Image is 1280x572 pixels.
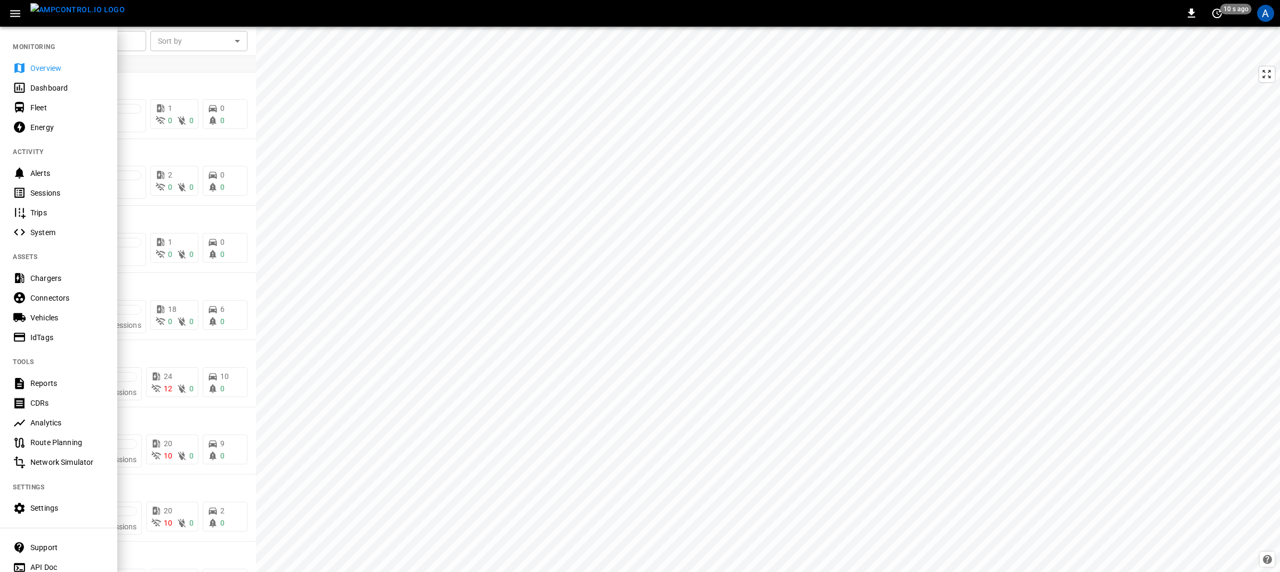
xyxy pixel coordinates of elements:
button: set refresh interval [1209,5,1226,22]
div: Dashboard [30,83,105,93]
img: ampcontrol.io logo [30,3,125,17]
div: System [30,227,105,238]
span: 10 s ago [1220,4,1252,14]
div: Vehicles [30,312,105,323]
div: Network Simulator [30,457,105,468]
div: profile-icon [1257,5,1274,22]
div: Connectors [30,293,105,303]
div: Overview [30,63,105,74]
div: Energy [30,122,105,133]
div: Fleet [30,102,105,113]
div: Route Planning [30,437,105,448]
div: Trips [30,207,105,218]
div: Settings [30,503,105,513]
div: Sessions [30,188,105,198]
div: CDRs [30,398,105,408]
div: IdTags [30,332,105,343]
div: Support [30,542,105,553]
div: Analytics [30,417,105,428]
div: Alerts [30,168,105,179]
div: Reports [30,378,105,389]
div: Chargers [30,273,105,284]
